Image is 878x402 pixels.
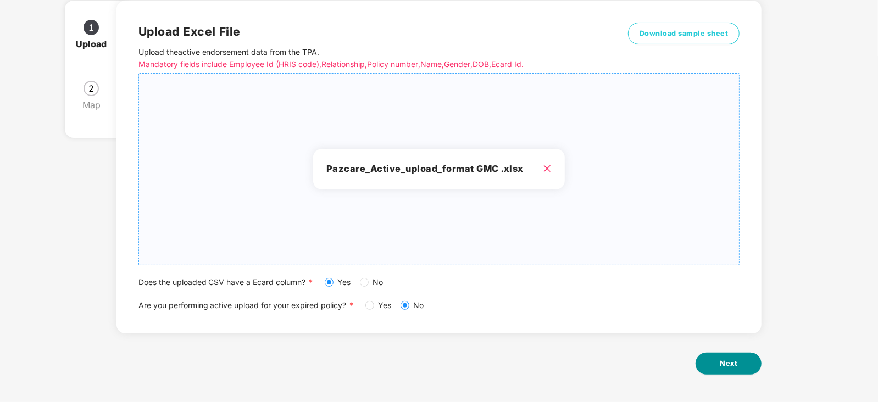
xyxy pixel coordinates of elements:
button: Download sample sheet [628,23,740,44]
span: Yes [374,299,396,311]
span: Download sample sheet [640,28,729,39]
span: No [369,276,388,288]
span: Pazcare_Active_upload_format GMC .xlsx close [139,74,740,265]
h3: Pazcare_Active_upload_format GMC .xlsx [326,162,552,176]
span: Yes [334,276,355,288]
span: 2 [88,84,94,93]
div: Upload [76,35,115,53]
span: Next [720,358,737,369]
p: Mandatory fields include Employee Id (HRIS code), Relationship, Policy number, Name, Gender, DOB,... [138,58,590,70]
span: close [543,164,552,173]
button: Next [696,353,762,375]
span: No [409,299,429,311]
div: Are you performing active upload for your expired policy? [138,299,740,311]
h2: Upload Excel File [138,23,590,41]
div: Map [82,96,109,114]
p: Upload the active endorsement data from the TPA . [138,46,590,70]
span: 1 [88,23,94,32]
div: Does the uploaded CSV have a Ecard column? [138,276,740,288]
